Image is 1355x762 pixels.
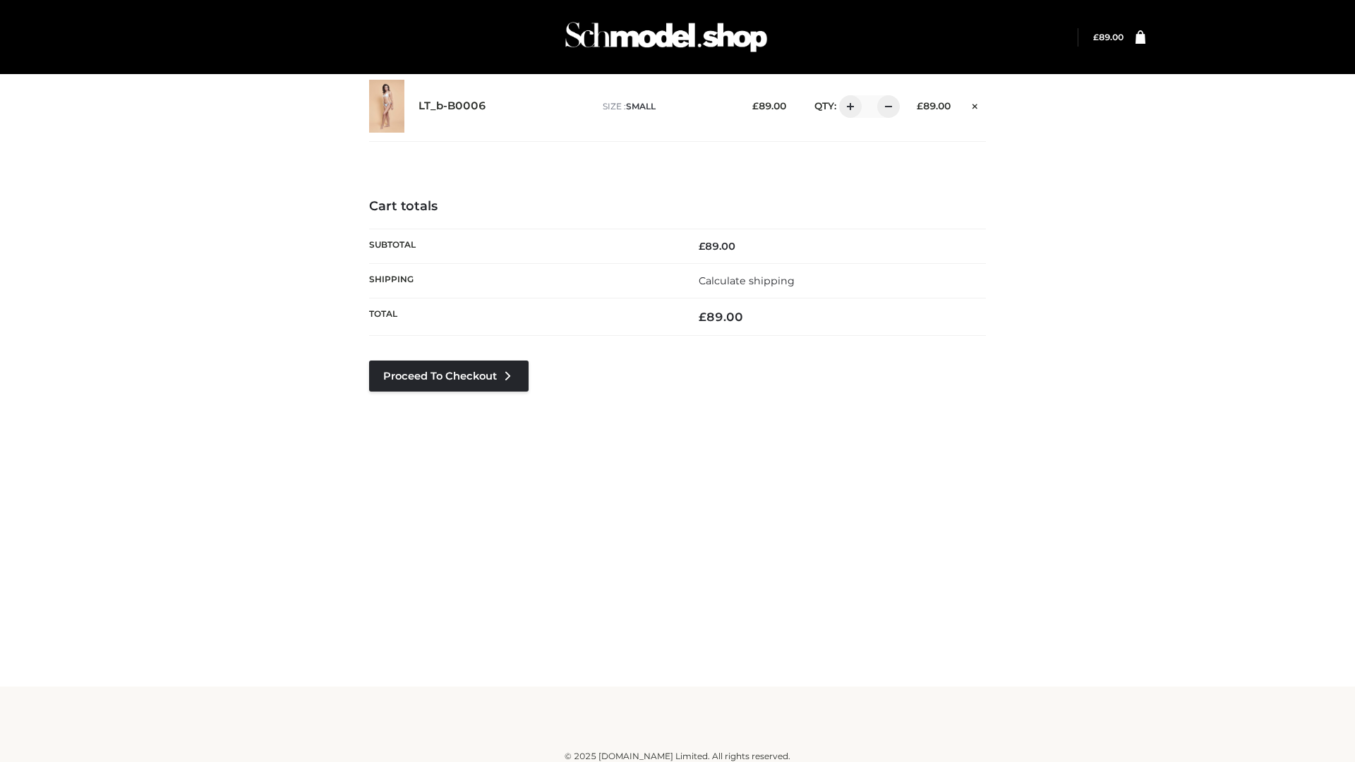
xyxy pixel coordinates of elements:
h4: Cart totals [369,199,986,214]
th: Shipping [369,263,677,298]
bdi: 89.00 [917,100,951,111]
span: £ [752,100,759,111]
span: SMALL [626,101,656,111]
a: £89.00 [1093,32,1124,42]
a: LT_b-B0006 [418,99,486,113]
div: QTY: [800,95,895,118]
span: £ [699,240,705,253]
span: £ [699,310,706,324]
a: Proceed to Checkout [369,361,529,392]
th: Subtotal [369,229,677,263]
span: £ [1093,32,1099,42]
img: Schmodel Admin 964 [560,9,772,65]
span: £ [917,100,923,111]
bdi: 89.00 [752,100,786,111]
th: Total [369,298,677,336]
bdi: 89.00 [1093,32,1124,42]
a: Calculate shipping [699,274,795,287]
a: Remove this item [965,95,986,114]
bdi: 89.00 [699,240,735,253]
p: size : [603,100,730,113]
bdi: 89.00 [699,310,743,324]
